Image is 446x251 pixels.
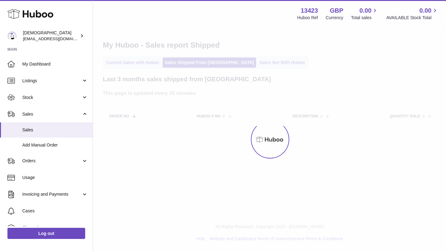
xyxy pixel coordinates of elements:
strong: GBP [330,6,343,15]
span: Sales [22,111,81,117]
a: Log out [7,228,85,239]
strong: 13423 [301,6,318,15]
div: [DEMOGRAPHIC_DATA] [23,30,79,42]
span: Listings [22,78,81,84]
span: Usage [22,175,88,181]
span: Orders [22,158,81,164]
span: 0.00 [419,6,431,15]
span: Invoicing and Payments [22,191,81,197]
span: My Dashboard [22,61,88,67]
span: [EMAIL_ADDRESS][DOMAIN_NAME] [23,36,91,41]
span: Add Manual Order [22,142,88,148]
span: Stock [22,95,81,100]
span: Channels [22,225,88,231]
img: olgazyuz@outlook.com [7,31,17,40]
a: 0.00 Total sales [351,6,378,21]
span: 0.00 [360,6,372,15]
span: Cases [22,208,88,214]
span: Total sales [351,15,378,21]
a: 0.00 AVAILABLE Stock Total [386,6,439,21]
div: Currency [326,15,343,21]
div: Huboo Ref [297,15,318,21]
span: Sales [22,127,88,133]
span: AVAILABLE Stock Total [386,15,439,21]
